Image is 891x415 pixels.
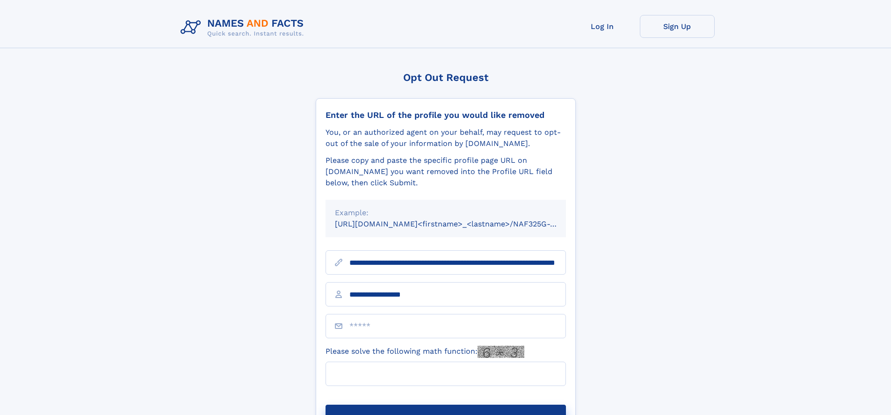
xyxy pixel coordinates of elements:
[326,110,566,120] div: Enter the URL of the profile you would like removed
[565,15,640,38] a: Log In
[326,346,524,358] label: Please solve the following math function:
[640,15,715,38] a: Sign Up
[326,127,566,149] div: You, or an authorized agent on your behalf, may request to opt-out of the sale of your informatio...
[326,155,566,189] div: Please copy and paste the specific profile page URL on [DOMAIN_NAME] you want removed into the Pr...
[177,15,311,40] img: Logo Names and Facts
[335,219,584,228] small: [URL][DOMAIN_NAME]<firstname>_<lastname>/NAF325G-xxxxxxxx
[316,72,576,83] div: Opt Out Request
[335,207,557,218] div: Example:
